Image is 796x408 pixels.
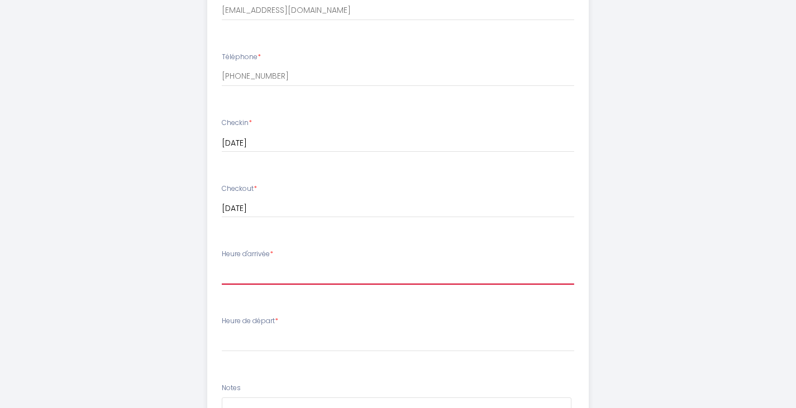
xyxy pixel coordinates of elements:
label: Heure d'arrivée [222,249,273,260]
label: Notes [222,383,241,393]
label: Checkout [222,184,257,194]
label: Heure de départ [222,316,278,327]
label: Téléphone [222,52,261,63]
label: Checkin [222,118,252,128]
